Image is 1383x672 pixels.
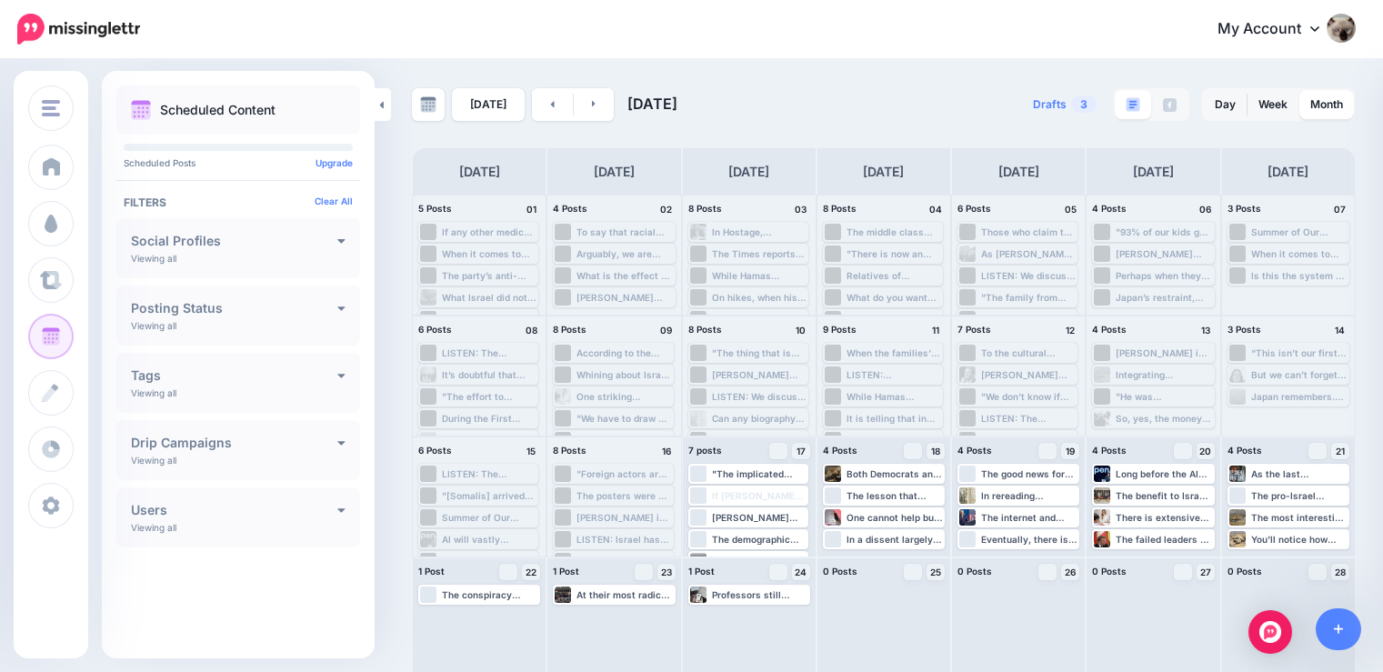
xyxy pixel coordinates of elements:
span: 24 [795,567,807,577]
div: Open Intercom Messenger [1248,610,1292,654]
span: 8 Posts [688,324,722,335]
div: To the cultural gatekeepers, a commitment to peace isn’t enough. A [DEMOGRAPHIC_DATA] must disavo... [981,347,1076,358]
div: Japan remembers. Article 9 of its constitution—which enshrines pacifism as official state doctrin... [1251,391,1348,402]
a: 21 [1331,443,1349,459]
div: "Wars don't end by negotiation, wars end when somebody loses . . . this is a liberal delusion." W... [847,435,941,446]
h4: 14 [1331,322,1349,338]
h4: 01 [522,201,540,217]
div: Japan’s restraint, often mistaken for weakness, is strategic misdirection—concealing the steel be... [1116,292,1212,303]
a: 19 [1061,443,1079,459]
h4: Drip Campaigns [131,436,337,449]
a: 18 [927,443,945,459]
span: 8 Posts [553,445,586,456]
span: 9 Posts [823,324,857,335]
div: [PERSON_NAME] was always fun to argue with, to read, to share a stage or television set with, to ... [981,369,1076,380]
div: In rereading [PERSON_NAME] [PERSON_NAME], I came away thinking that, yes, when it comes to inform... [981,490,1077,501]
span: 6 Posts [418,324,452,335]
span: 0 Posts [957,566,992,577]
div: "We don't know if the person who shot him was left-leaning in his ideology, but we do know that a... [981,391,1076,402]
div: It’s doubtful that [PERSON_NAME] and his colleagues have adopted a “humbler position,” as he put ... [442,369,536,380]
a: 20 [1197,443,1215,459]
img: facebook-grey-square.png [1163,98,1177,112]
div: [PERSON_NAME] didn’t pick this fight with progressive presentism. The fight began with an assault... [712,369,807,380]
div: [PERSON_NAME] would’ve been lucky to have remained an entirely forgettable governor. Now she’ll b... [712,512,807,523]
span: 4 Posts [1092,203,1127,214]
span: 18 [931,446,940,456]
div: The woke right has adapted this and created what I call critical religion theory. It holds that a... [442,435,536,446]
span: 4 Posts [1228,445,1262,456]
div: Even so, advertisements continued to feature beautiful, sexy women. Why? Because they work. Men a... [981,435,1076,446]
div: At their most radical, calls to boycott and divest from everything [DEMOGRAPHIC_DATA] were an att... [576,589,673,600]
span: 4 Posts [1092,445,1127,456]
p: Scheduled Content [160,104,276,116]
div: "There is now an industry dedicated to the depersonalization of non-leftist figures . . . where i... [847,248,941,259]
div: Those who claim to care for the wellbeing of [DEMOGRAPHIC_DATA] in [GEOGRAPHIC_DATA] are not disp... [981,226,1076,237]
span: 8 Posts [688,203,722,214]
img: Missinglettr [17,14,140,45]
h4: 06 [1197,201,1215,217]
div: LISTEN: @NoahCRothman joins us to talk about political violence and the cultural atmosphere that ... [847,369,941,380]
div: The conspiracy theory that the American government is run by an evil Zionist (read: [DEMOGRAPHIC_... [442,589,538,600]
div: The most interesting response came from a former [DEMOGRAPHIC_DATA] Air Force official who claime... [1251,512,1348,523]
div: What is the effect on aspiring Democratic activists? If you are told to ban the Star of [PERSON_N... [576,270,673,281]
div: Summer of Our Discontent is an [PERSON_NAME] and sensitive treatise about the season in [DATE] th... [442,512,536,523]
span: 8 Posts [553,324,586,335]
span: 3 [1071,95,1097,113]
div: When it comes to men, Democrats need an entirely new cultural vocabulary—one that reckons with th... [442,248,536,259]
div: Whining about Israel is the industry standard now. Want to please the suits? Include a track call... [576,369,671,380]
div: So, yes, the money is dirty. But all money is dirty, not just money that is second cousins with I... [1116,413,1212,424]
span: 7 posts [688,445,722,456]
div: You’ll notice how similar this is to the recent declaration of famine in [GEOGRAPHIC_DATA] by fam... [1251,534,1348,545]
div: In this, Japan is not merely a partner—it is a model. A nation that once forsook peace now safegu... [712,556,807,567]
span: 4 Posts [823,445,857,456]
h4: Posting Status [131,302,337,315]
div: The Times reports: “The [DEMOGRAPHIC_DATA] Army is gradually raising the number of troops in the ... [712,248,807,259]
div: The middle class survived the Great [MEDICAL_DATA], World War II, and disco. It will survive 2026... [847,226,941,237]
span: 0 Posts [1228,566,1262,577]
div: Long before the AI era, engineers were learning to be aware of what became known as “emergent beh... [1116,468,1212,479]
span: 4 Posts [957,445,992,456]
div: Israel can no longer afford to simply be correct on the merits. If corrupt global agencies are go... [442,314,536,325]
h4: [DATE] [998,161,1039,183]
h4: 08 [522,322,540,338]
span: 6 Posts [418,445,452,456]
a: Clear All [315,196,353,206]
p: Viewing all [131,522,176,533]
div: LISTEN: The horrifying murder of a young woman on the light rail in [GEOGRAPHIC_DATA] has cast a ... [442,347,536,358]
h4: 10 [792,322,810,338]
h4: [DATE] [1133,161,1174,183]
div: While Hamas propagandists disseminate plenty of hoaxes, there is also something damning about the... [847,391,941,402]
a: 26 [1061,564,1079,580]
div: [PERSON_NAME] is an actress who aspires to be a stage prop. [URL][DOMAIN_NAME] [576,512,671,523]
div: The benefit to Israel is obviously getting the hostages home right away. The benefit to Hamas is ... [1116,490,1212,501]
a: 23 [657,564,676,580]
span: 23 [661,567,672,577]
span: 19 [1066,446,1075,456]
div: One striking example of how blurred diagnostic categories have become is in the interpretation of... [576,391,671,402]
div: One cannot help but notice that all the artists being “iced out” have something in common. Unlike... [847,512,943,523]
div: Relatives of hostages were harassed while putting up posters of their own missing family members.... [847,270,941,281]
span: 21 [1336,446,1345,456]
div: LISTEN: We discuss the confrontation between [PERSON_NAME] and senators before wondering at the i... [981,270,1076,281]
span: 28 [1335,567,1346,577]
span: 5 Posts [418,203,452,214]
div: When the families’ request for the case to be reheard by the full court was denied, one of the ju... [847,347,941,358]
span: 1 Post [553,566,579,577]
a: 28 [1331,564,1349,580]
a: Drafts3 [1022,88,1107,121]
div: According to the Columbia [DEMOGRAPHIC_DATA] & [DEMOGRAPHIC_DATA] Students account on X, a past t... [576,347,671,358]
span: 26 [1065,567,1076,577]
span: 1 Post [418,566,445,577]
img: calendar.png [131,100,151,120]
h4: Tags [131,369,337,382]
a: 25 [927,564,945,580]
a: Month [1299,90,1354,119]
div: "93% of our kids get jobs after they graduate. What is missing is they don't say 'when your child... [1116,226,1212,237]
p: Viewing all [131,320,176,331]
div: If any other medical condition—blindness, [MEDICAL_DATA], or [MEDICAL_DATA]—showed a spike like [... [442,226,536,237]
div: Summer of Our Discontent is an [PERSON_NAME] and sensitive treatise about the season in [DATE] th... [1251,226,1348,237]
div: In a dissent largely about jurisdiction, Judge [PERSON_NAME] captured all that had gone wrong ove... [847,534,943,545]
span: 27 [1200,567,1211,577]
div: To say that racial diversity on campus has been the central preoccupation of elite institutions o... [576,226,673,237]
div: "The implicated crime and criminals here, the motivations, liberals do not want to look at in the... [712,468,807,479]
